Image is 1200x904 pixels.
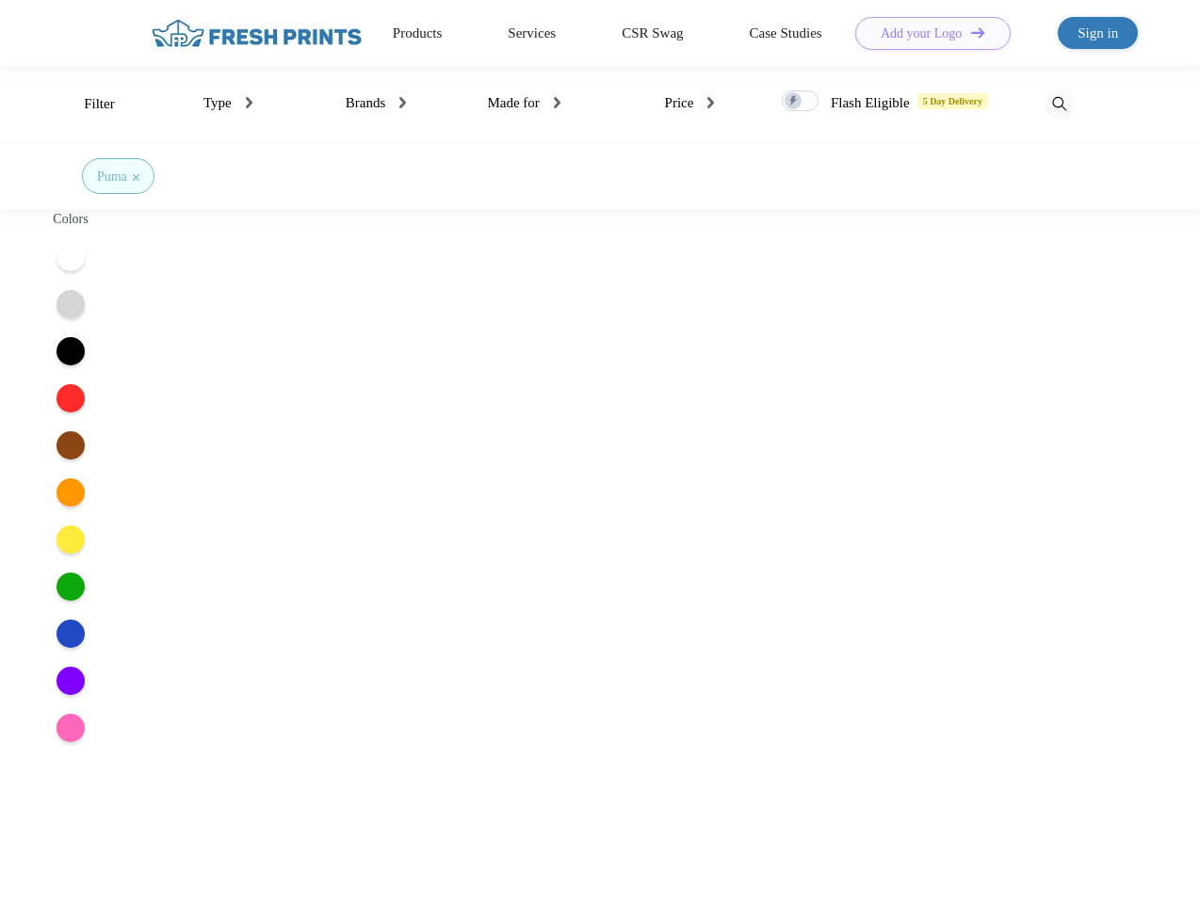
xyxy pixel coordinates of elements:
[146,17,367,50] img: fo%20logo%202.webp
[831,95,910,110] span: Flash Eligible
[707,97,714,108] img: dropdown.png
[35,209,107,229] div: Colors
[508,26,556,41] a: Services
[881,25,962,41] div: Add your Logo
[1044,89,1075,120] img: desktop_search.svg
[203,95,232,110] span: Type
[393,26,443,41] a: Products
[1078,23,1118,44] div: Sign in
[246,97,252,108] img: dropdown.png
[346,95,386,110] span: Brands
[665,95,694,110] span: Price
[97,167,127,186] div: Puma
[554,97,560,108] img: dropdown.png
[133,174,139,181] img: filter_cancel.svg
[917,93,988,109] span: 5 Day Delivery
[487,95,539,110] span: Made for
[1058,17,1138,49] a: Sign in
[622,26,683,41] a: CSR Swag
[971,27,984,38] img: DT
[84,93,115,115] div: Filter
[399,97,406,108] img: dropdown.png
